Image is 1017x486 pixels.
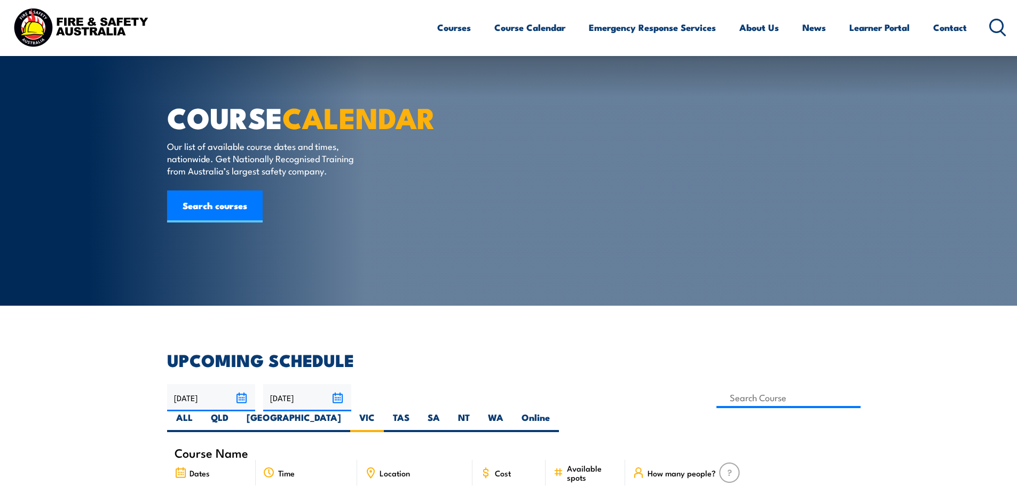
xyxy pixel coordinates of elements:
p: Our list of available course dates and times, nationwide. Get Nationally Recognised Training from... [167,140,362,177]
label: SA [419,411,449,432]
span: Time [278,468,295,477]
a: News [802,13,826,42]
span: How many people? [648,468,716,477]
label: ALL [167,411,202,432]
span: Course Name [175,448,248,457]
label: WA [479,411,513,432]
input: Search Course [716,387,861,408]
span: Cost [495,468,511,477]
h1: COURSE [167,105,431,130]
a: Search courses [167,190,263,222]
a: Emergency Response Services [589,13,716,42]
label: VIC [350,411,384,432]
a: Learner Portal [849,13,910,42]
span: Dates [190,468,210,477]
label: QLD [202,411,238,432]
span: Available spots [567,464,618,482]
label: NT [449,411,479,432]
label: TAS [384,411,419,432]
h2: UPCOMING SCHEDULE [167,352,850,367]
input: To date [263,384,351,411]
strong: CALENDAR [282,94,436,139]
label: [GEOGRAPHIC_DATA] [238,411,350,432]
a: Courses [437,13,471,42]
a: About Us [739,13,779,42]
input: From date [167,384,255,411]
span: Location [380,468,410,477]
a: Course Calendar [494,13,565,42]
label: Online [513,411,559,432]
a: Contact [933,13,967,42]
